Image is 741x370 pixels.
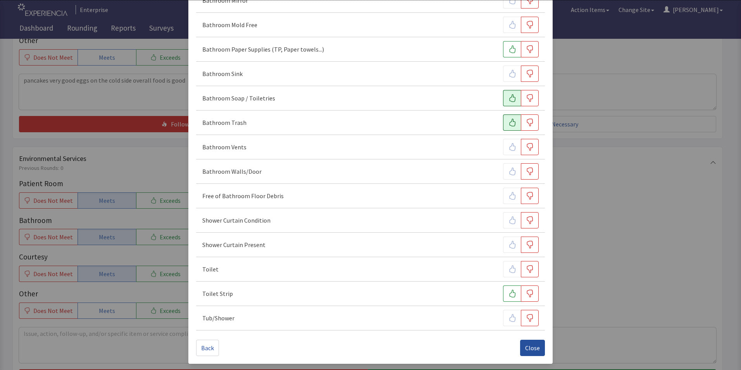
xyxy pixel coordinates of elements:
p: Free of Bathroom Floor Debris [202,191,284,201]
p: Shower Curtain Present [202,240,265,249]
p: Bathroom Paper Supplies (TP, Paper towels...) [202,45,324,54]
p: Toilet Strip [202,289,233,298]
p: Bathroom Vents [202,142,246,152]
p: Bathroom Trash [202,118,246,127]
p: Tub/Shower [202,313,234,323]
p: Bathroom Mold Free [202,20,257,29]
p: Shower Curtain Condition [202,216,271,225]
p: Bathroom Sink [202,69,243,78]
span: Close [525,343,540,353]
p: Bathroom Soap / Toiletries [202,93,275,103]
button: Close [520,340,545,356]
span: Back [201,343,214,353]
button: Back [196,340,219,356]
p: Bathroom Walls/Door [202,167,262,176]
p: Toilet [202,265,219,274]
